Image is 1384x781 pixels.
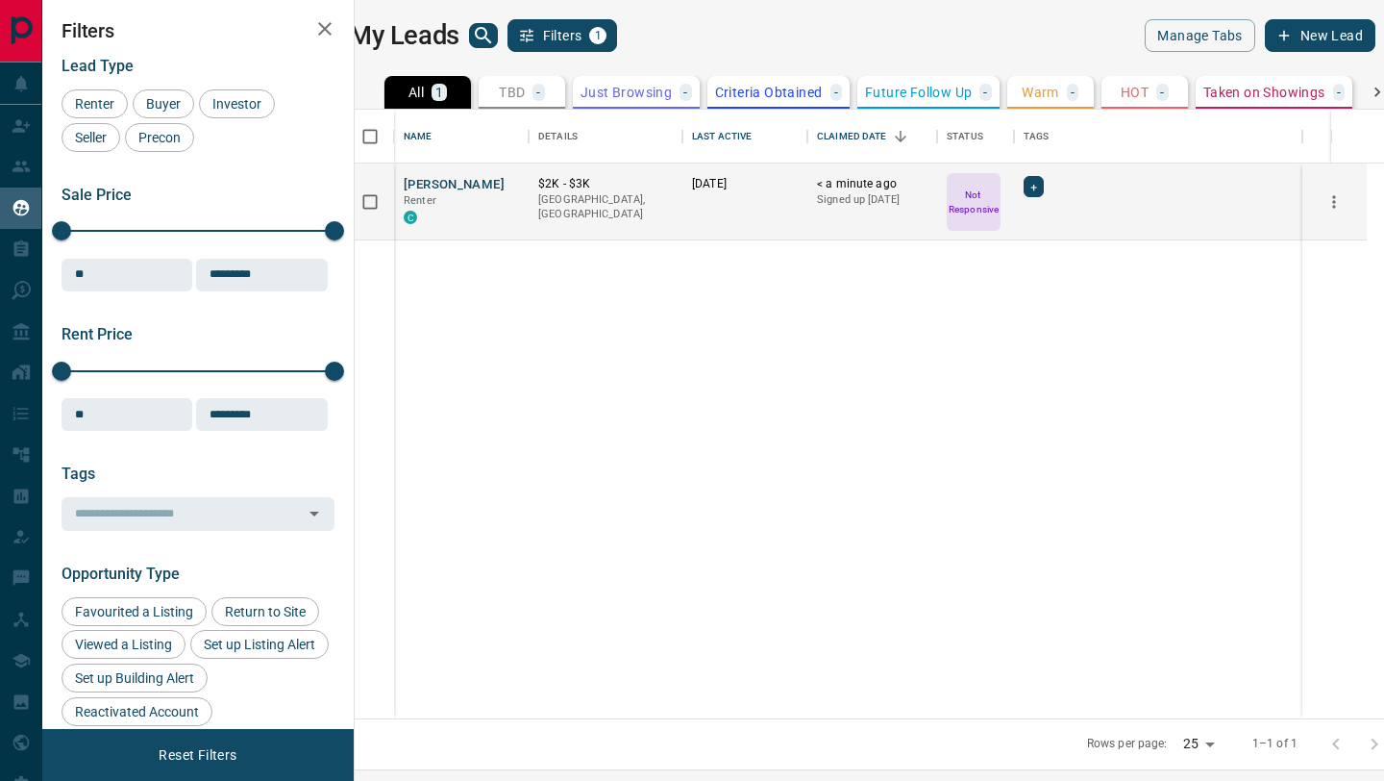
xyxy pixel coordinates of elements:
span: Tags [62,465,95,483]
h1: My Leads [349,20,459,51]
button: search button [469,23,498,48]
button: Sort [887,123,914,150]
div: Set up Building Alert [62,664,208,693]
p: 1–1 of 1 [1252,736,1297,752]
div: Tags [1024,110,1050,164]
button: New Lead [1265,19,1375,52]
button: Filters1 [507,19,618,52]
p: TBD [499,86,525,99]
p: Just Browsing [581,86,672,99]
button: Manage Tabs [1145,19,1254,52]
div: Reactivated Account [62,697,212,726]
div: Buyer [133,89,194,118]
div: 25 [1175,730,1222,758]
p: - [1160,86,1164,99]
div: Claimed Date [817,110,887,164]
button: Reset Filters [146,739,249,771]
p: Signed up [DATE] [817,192,927,208]
span: Lead Type [62,57,134,75]
button: [PERSON_NAME] [404,176,505,194]
div: Details [529,110,682,164]
span: + [1030,177,1037,196]
p: Future Follow Up [865,86,972,99]
p: [DATE] [692,176,798,192]
p: All [408,86,424,99]
div: Investor [199,89,275,118]
div: Claimed Date [807,110,937,164]
div: Return to Site [211,597,319,626]
div: Name [394,110,529,164]
span: Precon [132,130,187,145]
div: Name [404,110,432,164]
p: 1 [435,86,443,99]
div: + [1024,176,1044,197]
span: Buyer [139,96,187,112]
p: $2K - $3K [538,176,673,192]
span: Reactivated Account [68,704,206,719]
p: - [1337,86,1341,99]
p: Taken on Showings [1203,86,1325,99]
div: Details [538,110,578,164]
div: Set up Listing Alert [190,630,329,659]
p: Criteria Obtained [715,86,823,99]
span: Favourited a Listing [68,604,200,619]
span: Rent Price [62,325,133,343]
p: [GEOGRAPHIC_DATA], [GEOGRAPHIC_DATA] [538,192,673,222]
div: condos.ca [404,211,417,224]
div: Status [947,110,983,164]
button: more [1320,188,1348,216]
p: - [834,86,838,99]
div: Precon [125,123,194,152]
span: Set up Listing Alert [197,637,322,652]
span: Sale Price [62,186,132,204]
p: - [536,86,540,99]
p: HOT [1121,86,1149,99]
span: Renter [68,96,121,112]
p: Warm [1022,86,1059,99]
span: Renter [404,194,436,207]
p: Rows per page: [1087,736,1168,752]
div: Seller [62,123,120,152]
span: Set up Building Alert [68,670,201,686]
span: 1 [591,29,605,42]
div: Viewed a Listing [62,630,185,659]
span: Seller [68,130,113,145]
div: Last Active [682,110,807,164]
p: Not Responsive [949,188,999,216]
p: - [683,86,687,99]
div: Favourited a Listing [62,597,207,626]
div: Status [937,110,1014,164]
span: Viewed a Listing [68,637,179,652]
span: Return to Site [218,604,312,619]
span: Investor [206,96,268,112]
div: Renter [62,89,128,118]
button: Open [301,500,328,527]
h2: Filters [62,19,334,42]
div: Last Active [692,110,752,164]
p: < a minute ago [817,176,927,192]
p: - [1071,86,1075,99]
span: Opportunity Type [62,565,180,583]
p: - [983,86,987,99]
div: Tags [1014,110,1302,164]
